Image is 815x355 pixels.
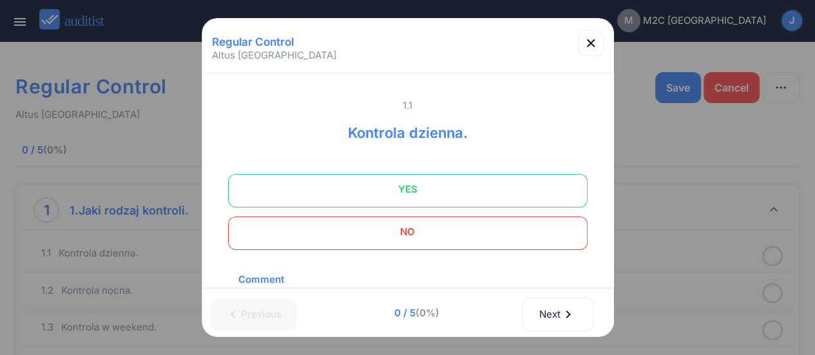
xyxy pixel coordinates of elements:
[539,300,577,329] div: Next
[228,99,588,112] span: 1.1
[522,298,593,331] button: Next
[228,259,294,300] h2: Comment
[561,307,576,322] i: chevron_right
[338,112,478,143] div: Kontrola dzienna.
[244,177,571,202] span: YES
[315,306,519,320] span: 0 / 5
[207,30,298,53] h1: Regular Control
[416,307,439,319] span: (0%)
[212,49,336,62] span: Altus [GEOGRAPHIC_DATA]
[244,219,571,245] span: NO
